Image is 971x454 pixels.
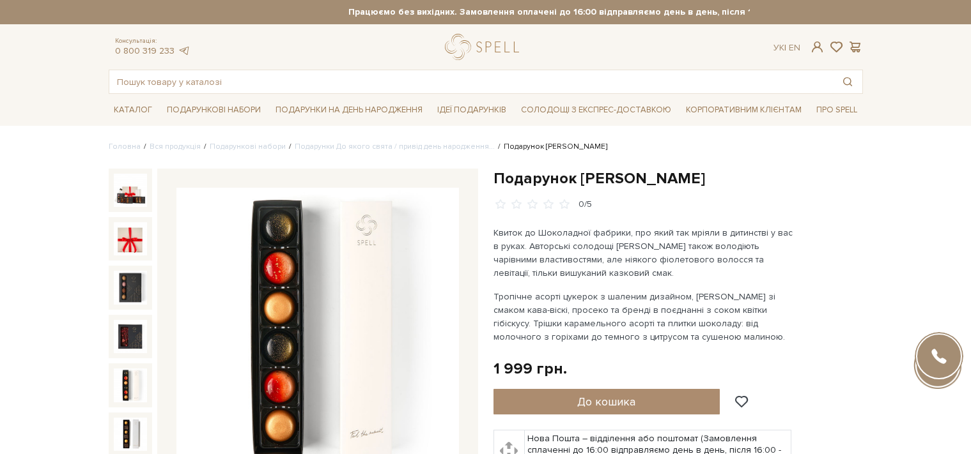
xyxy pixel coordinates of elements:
[495,141,607,153] li: Подарунок [PERSON_NAME]
[493,290,793,344] p: Тропічне асорті цукерок з шаленим дизайном, [PERSON_NAME] зі смаком кава-віскі, просеко та бренді...
[109,70,833,93] input: Пошук товару у каталозі
[493,226,793,280] p: Квиток до Шоколадної фабрики, про який так мріяли в дитинстві у вас в руках. Авторські солодощі [...
[784,42,786,53] span: |
[789,42,800,53] a: En
[432,100,511,120] span: Ідеї подарунків
[577,395,635,409] span: До кошика
[114,320,147,353] img: Подарунок Віллі Вонки
[114,271,147,304] img: Подарунок Віллі Вонки
[295,142,495,151] a: Подарунки До якого свята / привід день народження...
[178,45,190,56] a: telegram
[445,34,525,60] a: logo
[493,389,720,414] button: До кошика
[493,359,567,379] div: 1 999 грн.
[114,222,147,255] img: Подарунок Віллі Вонки
[270,100,428,120] span: Подарунки на День народження
[516,99,676,121] a: Солодощі з експрес-доставкою
[114,368,147,402] img: Подарунок Віллі Вонки
[681,99,807,121] a: Корпоративним клієнтам
[162,100,266,120] span: Подарункові набори
[579,199,592,211] div: 0/5
[210,142,286,151] a: Подарункові набори
[114,174,147,207] img: Подарунок Віллі Вонки
[150,142,201,151] a: Вся продукція
[773,42,800,54] div: Ук
[109,142,141,151] a: Головна
[115,45,175,56] a: 0 800 319 233
[493,169,863,188] h1: Подарунок [PERSON_NAME]
[833,70,862,93] button: Пошук товару у каталозі
[114,418,147,451] img: Подарунок Віллі Вонки
[811,100,862,120] span: Про Spell
[115,37,190,45] span: Консультація:
[109,100,157,120] span: Каталог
